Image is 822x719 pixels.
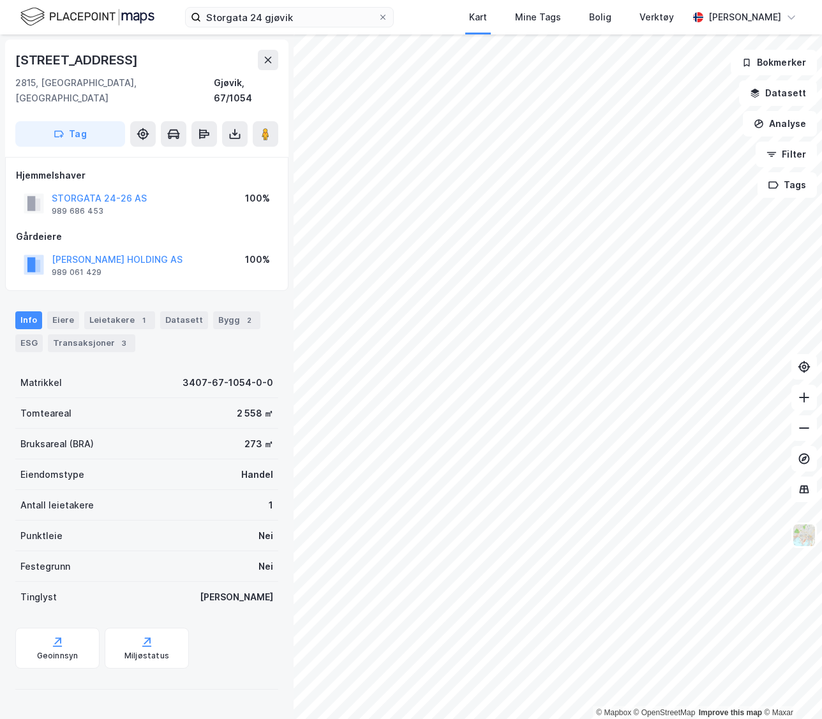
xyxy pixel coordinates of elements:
[183,375,273,390] div: 3407-67-1054-0-0
[589,10,611,25] div: Bolig
[213,311,260,329] div: Bygg
[15,334,43,352] div: ESG
[137,314,150,327] div: 1
[20,6,154,28] img: logo.f888ab2527a4732fd821a326f86c7f29.svg
[756,142,817,167] button: Filter
[15,50,140,70] div: [STREET_ADDRESS]
[758,172,817,198] button: Tags
[20,498,94,513] div: Antall leietakere
[124,651,169,661] div: Miljøstatus
[214,75,278,106] div: Gjøvik, 67/1054
[258,528,273,544] div: Nei
[708,10,781,25] div: [PERSON_NAME]
[20,559,70,574] div: Festegrunn
[245,191,270,206] div: 100%
[258,559,273,574] div: Nei
[699,708,762,717] a: Improve this map
[792,523,816,547] img: Z
[84,311,155,329] div: Leietakere
[37,651,78,661] div: Geoinnsyn
[52,267,101,278] div: 989 061 429
[237,406,273,421] div: 2 558 ㎡
[52,206,103,216] div: 989 686 453
[634,708,696,717] a: OpenStreetMap
[731,50,817,75] button: Bokmerker
[47,311,79,329] div: Eiere
[117,337,130,350] div: 3
[596,708,631,717] a: Mapbox
[244,436,273,452] div: 273 ㎡
[15,121,125,147] button: Tag
[20,467,84,482] div: Eiendomstype
[515,10,561,25] div: Mine Tags
[20,406,71,421] div: Tomteareal
[16,229,278,244] div: Gårdeiere
[469,10,487,25] div: Kart
[20,436,94,452] div: Bruksareal (BRA)
[15,75,214,106] div: 2815, [GEOGRAPHIC_DATA], [GEOGRAPHIC_DATA]
[20,375,62,390] div: Matrikkel
[16,168,278,183] div: Hjemmelshaver
[739,80,817,106] button: Datasett
[48,334,135,352] div: Transaksjoner
[269,498,273,513] div: 1
[245,252,270,267] div: 100%
[241,467,273,482] div: Handel
[20,528,63,544] div: Punktleie
[758,658,822,719] iframe: Chat Widget
[200,589,273,605] div: [PERSON_NAME]
[20,589,57,605] div: Tinglyst
[243,314,255,327] div: 2
[15,311,42,329] div: Info
[639,10,674,25] div: Verktøy
[160,311,208,329] div: Datasett
[743,111,817,137] button: Analyse
[201,8,378,27] input: Søk på adresse, matrikkel, gårdeiere, leietakere eller personer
